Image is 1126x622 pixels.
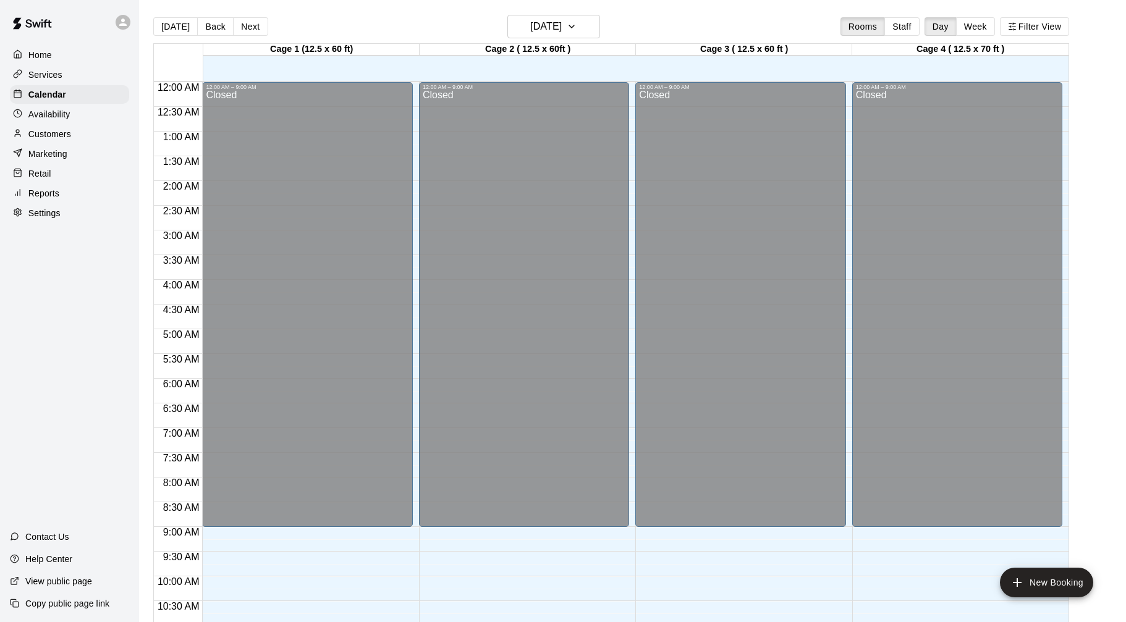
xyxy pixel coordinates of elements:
[28,148,67,160] p: Marketing
[155,576,203,587] span: 10:00 AM
[10,85,129,104] a: Calendar
[203,44,420,56] div: Cage 1 (12.5 x 60 ft)
[160,477,203,488] span: 8:00 AM
[233,17,268,36] button: Next
[160,156,203,167] span: 1:30 AM
[160,329,203,340] span: 5:00 AM
[160,453,203,463] span: 7:30 AM
[10,65,129,84] a: Services
[10,105,129,124] a: Availability
[10,46,129,64] a: Home
[423,84,625,90] div: 12:00 AM – 9:00 AM
[423,90,625,531] div: Closed
[28,88,66,101] p: Calendar
[160,132,203,142] span: 1:00 AM
[28,69,62,81] p: Services
[636,44,852,56] div: Cage 3 ( 12.5 x 60 ft )
[639,84,842,90] div: 12:00 AM – 9:00 AM
[10,145,129,163] a: Marketing
[153,17,198,36] button: [DATE]
[840,17,885,36] button: Rooms
[206,84,408,90] div: 12:00 AM – 9:00 AM
[28,128,71,140] p: Customers
[10,164,129,183] a: Retail
[420,44,636,56] div: Cage 2 ( 12.5 x 60ft )
[155,601,203,611] span: 10:30 AM
[25,597,109,610] p: Copy public page link
[10,204,129,222] a: Settings
[28,108,70,120] p: Availability
[160,230,203,241] span: 3:00 AM
[1000,568,1093,597] button: add
[884,17,920,36] button: Staff
[639,90,842,531] div: Closed
[197,17,234,36] button: Back
[25,575,92,587] p: View public page
[25,531,69,543] p: Contact Us
[160,403,203,414] span: 6:30 AM
[160,379,203,389] span: 6:00 AM
[856,84,1059,90] div: 12:00 AM – 9:00 AM
[160,280,203,290] span: 4:00 AM
[956,17,995,36] button: Week
[852,82,1062,527] div: 12:00 AM – 9:00 AM: Closed
[160,552,203,562] span: 9:30 AM
[160,502,203,513] span: 8:30 AM
[10,125,129,143] a: Customers
[530,18,562,35] h6: [DATE]
[1000,17,1069,36] button: Filter View
[28,167,51,180] p: Retail
[206,90,408,531] div: Closed
[635,82,845,527] div: 12:00 AM – 9:00 AM: Closed
[160,305,203,315] span: 4:30 AM
[856,90,1059,531] div: Closed
[28,187,59,200] p: Reports
[28,49,52,61] p: Home
[25,553,72,565] p: Help Center
[155,107,203,117] span: 12:30 AM
[28,207,61,219] p: Settings
[852,44,1069,56] div: Cage 4 ( 12.5 x 70 ft )
[155,82,203,93] span: 12:00 AM
[160,428,203,439] span: 7:00 AM
[160,206,203,216] span: 2:30 AM
[160,527,203,537] span: 9:00 AM
[925,17,957,36] button: Day
[160,354,203,364] span: 5:30 AM
[160,255,203,266] span: 3:30 AM
[507,15,600,38] button: [DATE]
[202,82,412,527] div: 12:00 AM – 9:00 AM: Closed
[419,82,629,527] div: 12:00 AM – 9:00 AM: Closed
[160,181,203,191] span: 2:00 AM
[10,184,129,203] a: Reports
